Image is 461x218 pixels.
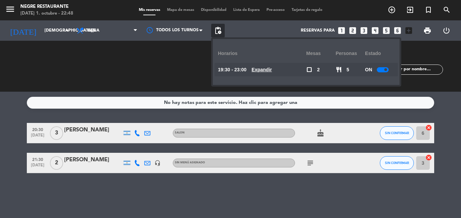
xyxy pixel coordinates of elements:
span: ON [365,66,372,74]
i: [DATE] [5,23,41,38]
span: Disponibilidad [198,8,230,12]
span: Sin menú asignado [175,161,205,164]
i: power_settings_new [442,26,450,35]
div: Estado [365,44,394,63]
span: Pre-acceso [263,8,288,12]
span: check_box_outline_blank [306,67,312,73]
button: menu [5,4,15,17]
span: Tarjetas de regalo [288,8,326,12]
div: [PERSON_NAME] [64,126,122,134]
i: subject [306,159,314,167]
span: SIN CONFIRMAR [385,161,409,165]
span: pending_actions [214,26,222,35]
span: 5 [347,66,349,74]
span: print [423,26,431,35]
span: restaurant [336,67,342,73]
u: Expandir [252,67,272,72]
i: menu [5,4,15,14]
div: Negre Restaurante [20,3,73,10]
span: Mis reservas [135,8,164,12]
span: Mapa de mesas [164,8,198,12]
span: SALON [175,131,185,134]
span: Lista de Espera [230,8,263,12]
i: cancel [425,154,432,161]
i: cake [316,129,325,137]
i: looks_6 [393,26,402,35]
div: [DATE] 1. octubre - 22:48 [20,10,73,17]
input: Filtrar por nombre... [390,66,443,73]
i: arrow_drop_down [63,26,71,35]
span: 20:30 [29,125,46,133]
i: headset_mic [154,160,161,166]
div: Mesas [306,44,336,63]
div: [PERSON_NAME] [64,156,122,164]
i: looks_4 [371,26,380,35]
span: 2 [317,66,320,74]
span: Cena [88,28,99,33]
span: 21:30 [29,155,46,163]
i: turned_in_not [424,6,432,14]
span: 2 [50,156,63,170]
i: looks_one [337,26,346,35]
i: search [443,6,451,14]
span: [DATE] [29,163,46,171]
div: No hay notas para este servicio. Haz clic para agregar una [164,99,297,107]
button: SIN CONFIRMAR [380,126,414,140]
i: cancel [425,124,432,131]
span: 19:30 - 23:00 [218,66,246,74]
div: Horarios [218,44,306,63]
i: add_box [404,26,413,35]
i: looks_5 [382,26,391,35]
i: looks_two [348,26,357,35]
span: 3 [50,126,63,140]
span: [DATE] [29,133,46,141]
i: add_circle_outline [388,6,396,14]
div: personas [336,44,365,63]
div: LOG OUT [437,20,456,41]
i: exit_to_app [406,6,414,14]
i: looks_3 [359,26,368,35]
button: SIN CONFIRMAR [380,156,414,170]
span: Reservas para [301,28,335,33]
span: SIN CONFIRMAR [385,131,409,135]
